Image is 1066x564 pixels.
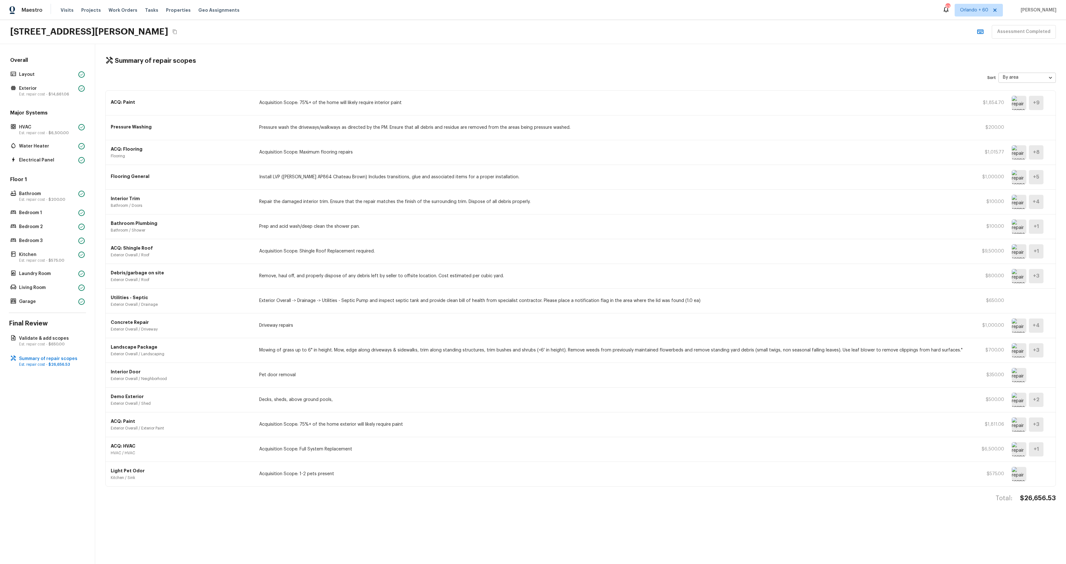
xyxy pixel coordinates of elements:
img: repair scope asset [1012,393,1026,407]
p: Exterior Overall / Roof [111,277,252,282]
p: Interior Trim [111,195,252,202]
p: $9,500.00 [976,248,1004,254]
p: Exterior Overall / Shed [111,401,252,406]
p: Kitchen / Sink [111,475,252,480]
p: $575.00 [976,471,1004,477]
p: $800.00 [976,273,1004,279]
span: Orlando + 60 [960,7,988,13]
p: ACQ: Paint [111,99,252,105]
p: Bathroom Plumbing [111,220,252,226]
p: Debris/garbage on site [111,270,252,276]
p: Est. repair cost - [19,197,76,202]
span: Geo Assignments [198,7,240,13]
img: repair scope asset [1012,145,1026,160]
p: ACQ: Paint [111,418,252,424]
p: Est. repair cost - [19,362,82,367]
h5: + 4 [1033,322,1040,329]
p: Interior Door [111,369,252,375]
p: Decks, sheds, above ground pools, [259,397,968,403]
p: Garage [19,298,76,305]
p: $700.00 [976,347,1004,353]
p: Flooring [111,154,252,159]
p: Concrete Repair [111,319,252,325]
h5: + 3 [1033,347,1039,354]
p: Flooring General [111,173,252,180]
span: Work Orders [109,7,137,13]
p: Summary of repair scopes [19,356,82,362]
p: Acquisition Scope: Shingle Roof Replacement required. [259,248,968,254]
p: Acquisition Scope: Maximum flooring repairs [259,149,968,155]
p: Est. repair cost - [19,258,76,263]
button: Copy Address [171,28,179,36]
img: repair scope asset [1012,343,1026,357]
p: $650.00 [976,298,1004,304]
p: Est. repair cost - [19,92,76,97]
p: $1,811.06 [976,421,1004,428]
p: Bedroom 2 [19,224,76,230]
p: $1,000.00 [976,174,1004,180]
span: Tasks [145,8,158,12]
p: Layout [19,71,76,78]
h5: Major Systems [9,109,86,118]
span: $6,500.00 [49,131,69,135]
p: Remove, haul off, and properly dispose of any debris left by seller to offsite location. Cost est... [259,273,968,279]
img: repair scope asset [1012,318,1026,333]
p: Bathroom / Doors [111,203,252,208]
p: Acquisition Scope: 75%+ of the home will likely require interior paint [259,100,968,106]
span: Projects [81,7,101,13]
p: $350.00 [976,372,1004,378]
p: Bedroom 1 [19,210,76,216]
p: Prep and acid wash/deep clean the shower pan. [259,223,968,230]
p: Electrical Panel [19,157,76,163]
p: Est. repair cost - [19,130,76,135]
p: Laundry Room [19,271,76,277]
img: repair scope asset [1012,195,1026,209]
p: $1,000.00 [976,322,1004,329]
span: Visits [61,7,74,13]
p: Pressure Washing [111,124,252,130]
p: Bedroom 3 [19,238,76,244]
p: Exterior Overall / Landscaping [111,351,252,357]
h4: Summary of repair scopes [115,57,196,65]
h5: + 2 [1033,396,1039,403]
p: $500.00 [976,397,1004,403]
p: $100.00 [976,223,1004,230]
h4: $26,656.53 [1020,494,1056,502]
p: Pressure wash the driveways/walkways as directed by the PM. Ensure that all debris and residue ar... [259,124,968,131]
p: Acquisition Scope: 1-2 pets present [259,471,968,477]
h5: + 4 [1033,198,1040,205]
p: ACQ: HVAC [111,443,252,449]
img: repair scope asset [1012,96,1026,110]
p: Pet door removal [259,372,968,378]
p: Acquisition Scope: 75%+ of the home exterior will likely require paint [259,421,968,428]
p: Living Room [19,285,76,291]
span: $14,661.06 [49,92,69,96]
p: $6,500.00 [976,446,1004,452]
p: Water Heater [19,143,76,149]
span: $200.00 [49,198,65,201]
h4: Final Review [9,319,86,328]
h2: [STREET_ADDRESS][PERSON_NAME] [10,26,168,37]
h5: Floor 1 [9,176,86,184]
p: Validate & add scopes [19,335,82,342]
p: HVAC / HVAC [111,450,252,456]
p: $1,854.70 [976,100,1004,106]
span: [PERSON_NAME] [1018,7,1056,13]
img: repair scope asset [1012,467,1026,481]
p: Exterior Overall / Exterior Paint [111,426,252,431]
img: repair scope asset [1012,442,1026,456]
div: 630 [945,4,950,10]
h5: + 3 [1033,421,1039,428]
div: By area [998,69,1056,86]
p: Install LVP ([PERSON_NAME] AP864 Chateau Brown) Includes transitions, glue and associated items f... [259,174,968,180]
img: repair scope asset [1012,244,1026,259]
img: repair scope asset [1012,368,1026,382]
h5: + 8 [1033,149,1040,156]
p: Est. repair cost - [19,342,82,347]
p: Exterior Overall / Drainage [111,302,252,307]
h5: + 3 [1033,272,1039,279]
span: Properties [166,7,191,13]
p: Bathroom [19,191,76,197]
span: $26,656.53 [49,363,70,366]
p: HVAC [19,124,76,130]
